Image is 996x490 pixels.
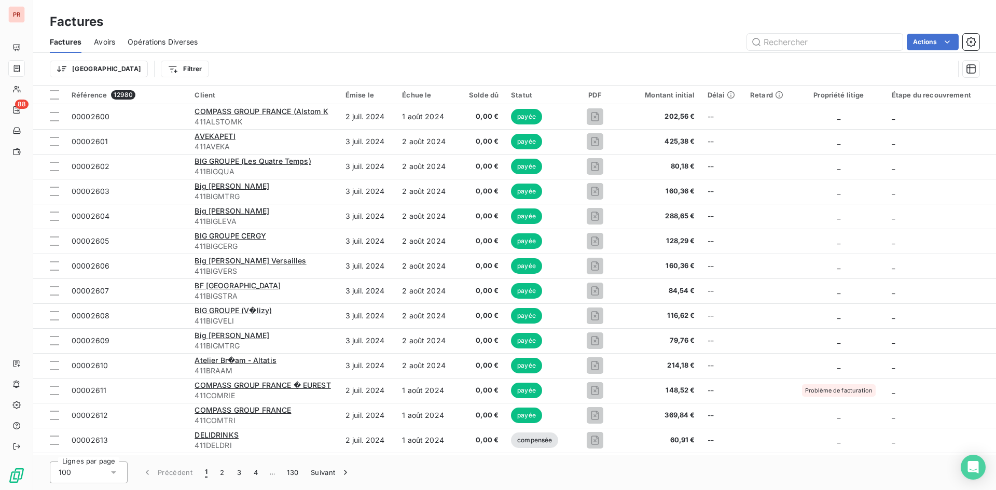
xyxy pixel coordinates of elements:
td: 3 juil. 2024 [339,204,396,229]
div: Retard [750,91,786,99]
span: _ [892,236,895,245]
td: 3 juil. 2024 [339,154,396,179]
span: payée [511,383,542,398]
td: -- [701,129,744,154]
span: payée [511,408,542,423]
span: payée [511,283,542,299]
span: _ [837,436,840,444]
td: -- [701,254,744,278]
td: -- [701,403,744,428]
span: _ [837,286,840,295]
span: 00002606 [72,261,109,270]
span: payée [511,109,542,124]
div: Statut [511,91,562,99]
td: -- [701,154,744,179]
span: 288,65 € [628,211,695,221]
span: payée [511,358,542,373]
td: -- [701,278,744,303]
span: _ [837,187,840,195]
td: 3 juil. 2024 [339,129,396,154]
span: BIG GROUPE CERGY [195,231,266,240]
span: 00002613 [72,436,108,444]
td: -- [701,453,744,478]
span: Big [PERSON_NAME] [195,181,269,190]
span: 411BIGCERG [195,241,333,251]
span: Opérations Diverses [128,37,198,47]
span: 411BIGVELI [195,316,333,326]
span: BIG GROUPE (Les Quatre Temps) [195,157,311,165]
button: 1 [199,461,214,483]
td: 3 juil. 2024 [339,328,396,353]
span: 128,29 € [628,236,695,246]
td: -- [701,303,744,328]
span: _ [837,162,840,171]
td: 2 juil. 2024 [339,104,396,129]
span: 369,84 € [628,410,695,421]
td: 2 août 2024 [396,179,460,204]
span: DELIDRINKS [195,430,239,439]
span: _ [837,137,840,146]
span: 80,18 € [628,161,695,172]
div: Client [195,91,333,99]
span: _ [892,112,895,121]
span: compensée [511,432,558,448]
span: 411BIGVERS [195,266,333,276]
span: _ [837,361,840,370]
td: 2 août 2024 [396,229,460,254]
span: 411BIGQUA [195,166,333,177]
span: payée [511,134,542,149]
td: -- [701,104,744,129]
span: 100 [59,467,71,478]
td: -- [701,179,744,204]
span: _ [837,311,840,320]
span: 411BIGLEVA [195,216,333,227]
span: 60,91 € [628,435,695,445]
span: COMPASS GROUP FRANCE [195,405,291,414]
span: _ [892,137,895,146]
td: 3 juil. 2024 [339,229,396,254]
span: payée [511,333,542,348]
td: 2 août 2024 [396,353,460,378]
div: Délai [708,91,738,99]
td: 2 juil. 2024 [339,378,396,403]
span: 411ALSTOMK [195,117,333,127]
span: Big [PERSON_NAME] Versailles [195,256,306,265]
span: 0,00 € [466,186,499,197]
span: _ [892,212,895,220]
span: 00002609 [72,336,109,345]
span: 425,38 € [628,136,695,147]
button: 130 [281,461,305,483]
span: 0,00 € [466,335,499,346]
span: Atelier Br�am - Altatis [195,356,276,365]
span: COMPASS GROUP FRANCE (Alstom K [195,107,328,116]
span: Avoirs [94,37,115,47]
span: 0,00 € [466,211,499,221]
td: 1 août 2024 [396,403,460,428]
span: 148,52 € [628,385,695,396]
span: 116,62 € [628,311,695,321]
span: _ [837,336,840,345]
div: Échue le [402,91,454,99]
span: 411BIGSTRA [195,291,333,301]
span: BIG GROUPE (V�lizy) [195,306,272,315]
button: 2 [214,461,230,483]
span: _ [837,411,840,419]
div: Émise le [345,91,390,99]
span: _ [892,187,895,195]
div: Étape du recouvrement [892,91,990,99]
td: 1 août 2024 [396,104,460,129]
td: 2 août 2024 [396,328,460,353]
span: 88 [15,100,29,109]
span: 12980 [111,90,135,100]
span: 0,00 € [466,410,499,421]
span: AVEKAPETI [195,132,235,141]
span: _ [837,236,840,245]
span: 84,54 € [628,286,695,296]
span: 00002600 [72,112,109,121]
button: Précédent [136,461,199,483]
span: 411BRAAM [195,366,333,376]
td: 3 juil. 2024 [339,303,396,328]
span: _ [837,112,840,121]
button: [GEOGRAPHIC_DATA] [50,61,148,77]
span: 411COMTRI [195,415,333,426]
